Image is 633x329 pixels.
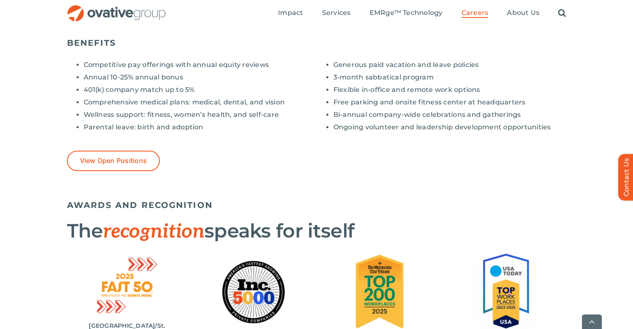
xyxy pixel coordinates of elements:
li: Wellness support: fitness, women’s health, and self-care [84,111,317,119]
a: OG_Full_horizontal_RGB [67,4,166,12]
a: Impact [278,9,303,18]
a: View Open Positions [67,151,160,171]
span: View Open Positions [80,157,147,165]
span: Services [322,9,351,17]
li: Flexible in-office and remote work options [333,86,566,94]
a: About Us [507,9,539,18]
a: Careers [462,9,489,18]
span: About Us [507,9,539,17]
li: Parental leave: birth and adoption [84,123,317,131]
span: EMRge™ Technology [369,9,442,17]
span: Careers [462,9,489,17]
h5: BENEFITS [67,38,566,48]
span: Impact [278,9,303,17]
h2: The speaks for itself [67,220,566,242]
li: Annual 10-25% annual bonus [84,73,317,82]
li: Bi-annual company-wide celebrations and gatherings [333,111,566,119]
li: 3-month sabbatical program [333,73,566,82]
li: Free parking and onsite fitness center at headquarters [333,98,566,106]
h5: AWARDS AND RECOGNITION [67,200,566,210]
li: Competitive pay offerings with annual equity reviews [84,61,317,69]
a: Search [558,9,566,18]
span: recognition [103,220,204,243]
li: 401(k) company match up to 5% [84,86,317,94]
li: Comprehensive medical plans: medical, dental, and vision [84,98,317,106]
a: EMRge™ Technology [369,9,442,18]
li: Generous paid vacation and leave policies [333,61,566,69]
li: Ongoing volunteer and leadership development opportunities [333,123,566,131]
a: Services [322,9,351,18]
